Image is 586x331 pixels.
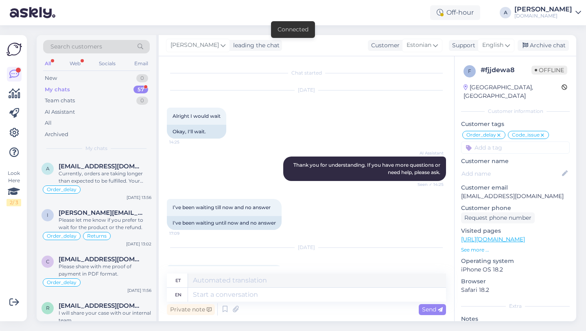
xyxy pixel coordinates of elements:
div: [DATE] [167,86,446,94]
div: [DATE] 13:56 [127,194,151,201]
div: Archived [45,130,68,139]
p: Notes [461,315,570,323]
span: 17:09 [169,230,200,236]
span: a [46,165,50,172]
div: A [500,7,511,18]
div: leading the chat [230,41,280,50]
div: New [45,74,57,82]
div: Extra [461,302,570,310]
div: # fjjdewa8 [481,65,531,75]
span: i [47,212,48,218]
div: [PERSON_NAME] [514,6,572,13]
div: et [175,274,181,287]
p: Safari 18.2 [461,286,570,294]
span: AI Assistant [413,150,444,156]
div: 0 [136,74,148,82]
div: [DOMAIN_NAME] [514,13,572,19]
div: Email [133,58,150,69]
span: Order_delay [47,234,77,238]
div: Support [449,41,475,50]
span: Order_delay [47,187,77,192]
div: en [175,288,181,302]
span: f [468,68,471,74]
span: Offline [531,66,567,75]
div: Web [68,58,82,69]
span: Code_issue [512,132,540,137]
div: Request phone number [461,212,535,223]
input: Add name [461,169,560,178]
div: Chat started [167,69,446,77]
div: 0 [136,97,148,105]
div: Please share with me proof of payment in PDF format. [59,263,151,278]
span: English [482,41,503,50]
span: [PERSON_NAME] [171,41,219,50]
div: Team chats [45,97,75,105]
span: carolinjarvela@gmail.com [59,256,143,263]
p: Customer phone [461,204,570,212]
div: 57 [133,86,148,94]
div: Private note [167,304,215,315]
span: riskitactics@gmail.com [59,302,143,309]
span: Thank you for understanding. If you have more questions or need help, please ask. [293,162,442,175]
p: Visited pages [461,227,570,235]
div: Socials [97,58,117,69]
div: All [43,58,52,69]
span: r [46,305,50,311]
span: c [46,258,50,265]
span: I’ve been waiting till now and no answer [173,204,271,210]
p: Customer tags [461,120,570,128]
img: Askly Logo [7,42,22,57]
a: [URL][DOMAIN_NAME] [461,236,525,243]
div: My chats [45,86,70,94]
span: Order_delay [466,132,496,137]
div: Please let me know if you prefer to wait for the product or the refund. [59,216,151,231]
span: aleksanderlevin123@gmail.com [59,163,143,170]
p: Browser [461,277,570,286]
div: All [45,119,52,127]
div: [DATE] [167,244,446,251]
p: [EMAIL_ADDRESS][DOMAIN_NAME] [461,192,570,201]
div: [DATE] 11:56 [127,287,151,293]
p: iPhone OS 18.2 [461,265,570,274]
div: I will share your case with our internal team. [59,309,151,324]
span: Seen ✓ 14:25 [413,181,444,188]
span: inga-kun@inbox.lv [59,209,143,216]
div: [DATE] 13:02 [126,241,151,247]
span: Order_delay [47,280,77,285]
div: Customer [368,41,400,50]
p: See more ... [461,246,570,254]
a: [PERSON_NAME][DOMAIN_NAME] [514,6,581,19]
span: My chats [85,145,107,152]
span: Search customers [50,42,102,51]
span: Estonian [407,41,431,50]
div: Look Here [7,170,21,206]
span: 14:25 [169,139,200,145]
div: Off-hour [430,5,480,20]
div: Currently, orders are taking longer than expected to be fulfilled. Your order will be fulfilled s... [59,170,151,185]
div: Archive chat [518,40,569,51]
p: Operating system [461,257,570,265]
span: Returns [87,234,107,238]
span: Send [422,306,443,313]
span: Alright I would wait [173,113,221,119]
div: Connected [278,25,308,34]
p: Customer email [461,183,570,192]
input: Add a tag [461,141,570,154]
div: 2 / 3 [7,199,21,206]
div: Customer information [461,108,570,115]
div: I've been waiting until now and no answer [167,216,282,230]
p: Customer name [461,157,570,165]
div: AI Assistant [45,108,75,116]
div: Okay, I'll wait. [167,125,226,139]
div: [GEOGRAPHIC_DATA], [GEOGRAPHIC_DATA] [464,83,562,100]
